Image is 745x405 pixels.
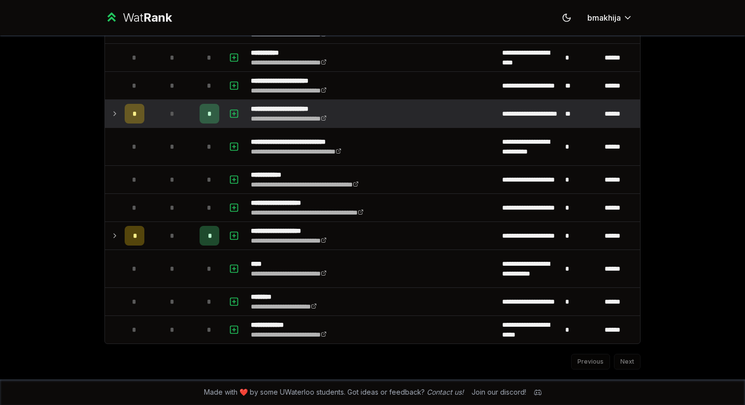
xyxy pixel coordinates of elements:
[579,9,641,27] button: bmakhija
[123,10,172,26] div: Wat
[204,387,464,397] span: Made with ❤️ by some UWaterloo students. Got ideas or feedback?
[472,387,526,397] div: Join our discord!
[587,12,621,24] span: bmakhija
[104,10,172,26] a: WatRank
[427,388,464,396] a: Contact us!
[143,10,172,25] span: Rank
